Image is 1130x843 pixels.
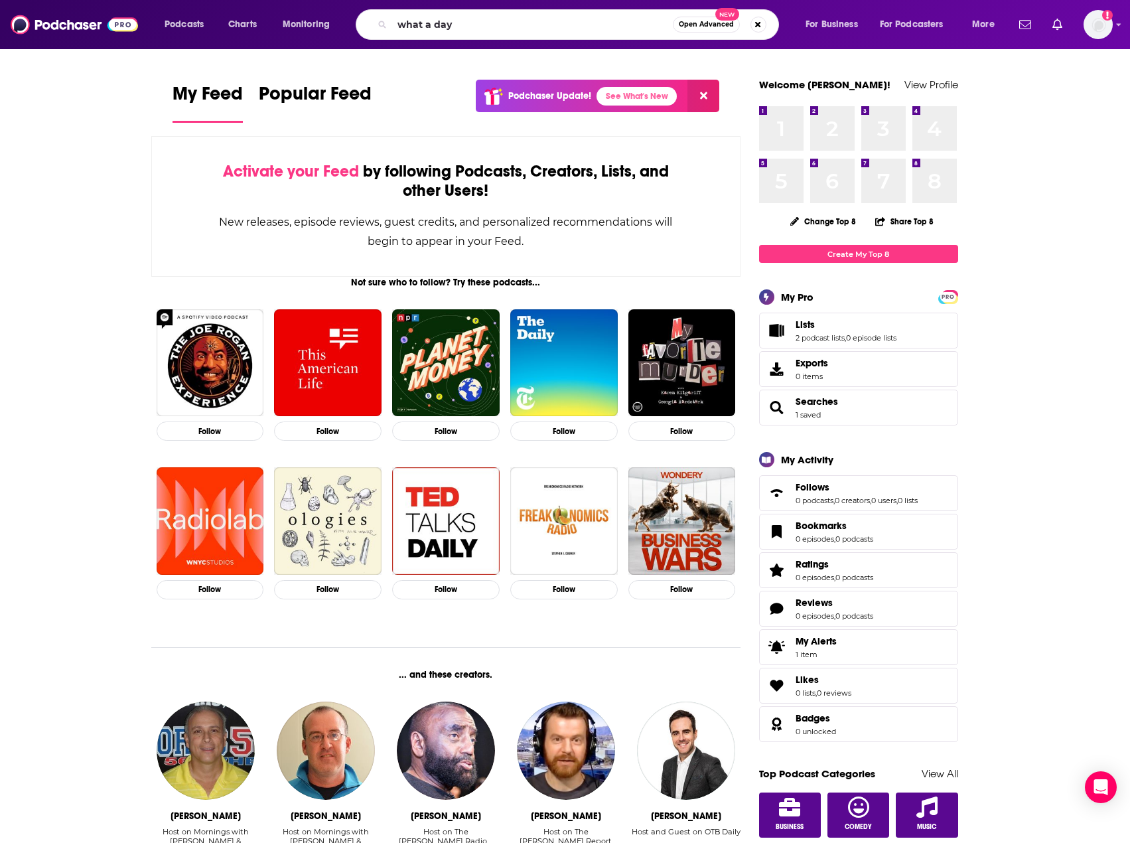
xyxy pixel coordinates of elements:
span: Lists [759,313,958,348]
img: Radiolab [157,467,264,575]
img: Greg Gaston [157,702,255,800]
button: Follow [274,421,382,441]
span: Ratings [759,552,958,588]
span: Reviews [796,597,833,609]
button: Follow [510,580,618,599]
a: Likes [796,674,851,686]
span: More [972,15,995,34]
div: Not sure who to follow? Try these podcasts... [151,277,741,288]
span: Business [776,823,804,831]
button: Change Top 8 [782,213,865,230]
a: 0 episodes [796,611,834,621]
span: 0 items [796,372,828,381]
div: My Pro [781,291,813,303]
div: My Activity [781,453,833,466]
a: Ratings [796,558,873,570]
a: 0 podcasts [835,534,873,544]
a: 0 episodes [796,534,834,544]
span: Follows [796,481,829,493]
input: Search podcasts, credits, & more... [392,14,673,35]
div: by following Podcasts, Creators, Lists, and other Users! [218,162,674,200]
a: Top Podcast Categories [759,767,875,780]
a: 1 saved [796,410,821,420]
a: Welcome [PERSON_NAME]! [759,78,890,91]
div: Eli Savoie [291,810,361,822]
a: This American Life [274,309,382,417]
a: Reviews [796,597,873,609]
button: Follow [392,421,500,441]
span: My Alerts [764,638,790,656]
span: Lists [796,319,815,331]
span: , [870,496,871,505]
a: The Joe Rogan Experience [157,309,264,417]
div: ... and these creators. [151,669,741,680]
span: Exports [764,360,790,378]
button: open menu [963,14,1011,35]
button: Share Top 8 [875,208,934,234]
div: Open Intercom Messenger [1085,771,1117,803]
span: Open Advanced [679,21,734,28]
a: Badges [796,712,836,724]
img: Eli Savoie [277,702,375,800]
span: , [815,688,817,698]
span: 1 item [796,650,837,659]
span: Reviews [759,591,958,627]
button: Show profile menu [1084,10,1113,39]
span: Logged in as mresewehr [1084,10,1113,39]
img: Jesse Lee Peterson [397,702,495,800]
img: User Profile [1084,10,1113,39]
a: 0 podcasts [796,496,833,505]
a: 0 reviews [817,688,851,698]
a: Charts [220,14,265,35]
a: PRO [940,291,956,301]
span: , [845,333,846,343]
span: For Podcasters [880,15,944,34]
img: TED Talks Daily [392,467,500,575]
button: Follow [510,421,618,441]
button: open menu [155,14,221,35]
a: 0 podcasts [835,611,873,621]
a: 0 users [871,496,896,505]
span: Music [917,823,936,831]
span: Comedy [845,823,872,831]
button: open menu [871,14,963,35]
span: Exports [796,357,828,369]
button: Follow [157,580,264,599]
span: My Alerts [796,635,837,647]
img: Freakonomics Radio [510,467,618,575]
a: Badges [764,715,790,733]
img: The Daily [510,309,618,417]
a: Business [759,793,821,838]
button: Follow [628,580,736,599]
svg: Add a profile image [1102,10,1113,21]
div: Greg Gaston [171,810,241,822]
span: , [896,496,898,505]
a: Business Wars [628,467,736,575]
a: Ologies with Alie Ward [274,467,382,575]
span: Ratings [796,558,829,570]
a: 0 lists [796,688,815,698]
a: Searches [796,396,838,408]
a: Bookmarks [796,520,873,532]
img: My Favorite Murder with Karen Kilgariff and Georgia Hardstark [628,309,736,417]
span: Popular Feed [259,82,372,113]
button: Follow [628,421,736,441]
div: Joe Molloy [651,810,721,822]
a: View All [922,767,958,780]
a: Likes [764,676,790,695]
a: Reviews [764,599,790,618]
div: Host and Guest on OTB Daily [632,827,741,836]
span: Bookmarks [759,514,958,550]
a: Searches [764,398,790,417]
a: 2 podcast lists [796,333,845,343]
a: Show notifications dropdown [1014,13,1036,36]
span: , [834,534,835,544]
span: Monitoring [283,15,330,34]
img: Podchaser - Follow, Share and Rate Podcasts [11,12,138,37]
span: Badges [796,712,830,724]
a: Lists [764,321,790,340]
